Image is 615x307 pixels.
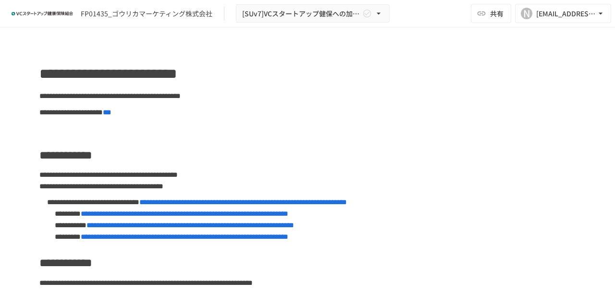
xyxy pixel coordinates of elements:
img: ZDfHsVrhrXUoWEWGWYf8C4Fv4dEjYTEDCNvmL73B7ox [12,6,73,21]
div: FP01435_ゴウリカマーケティング株式会社 [81,9,212,19]
button: 共有 [471,4,511,23]
span: [SUv7]VCスタートアップ健保への加入申請手続き [242,8,360,20]
span: 共有 [490,8,504,19]
button: N[EMAIL_ADDRESS][DOMAIN_NAME] [515,4,611,23]
button: [SUv7]VCスタートアップ健保への加入申請手続き [236,4,390,23]
div: [EMAIL_ADDRESS][DOMAIN_NAME] [536,8,596,20]
div: N [521,8,532,19]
